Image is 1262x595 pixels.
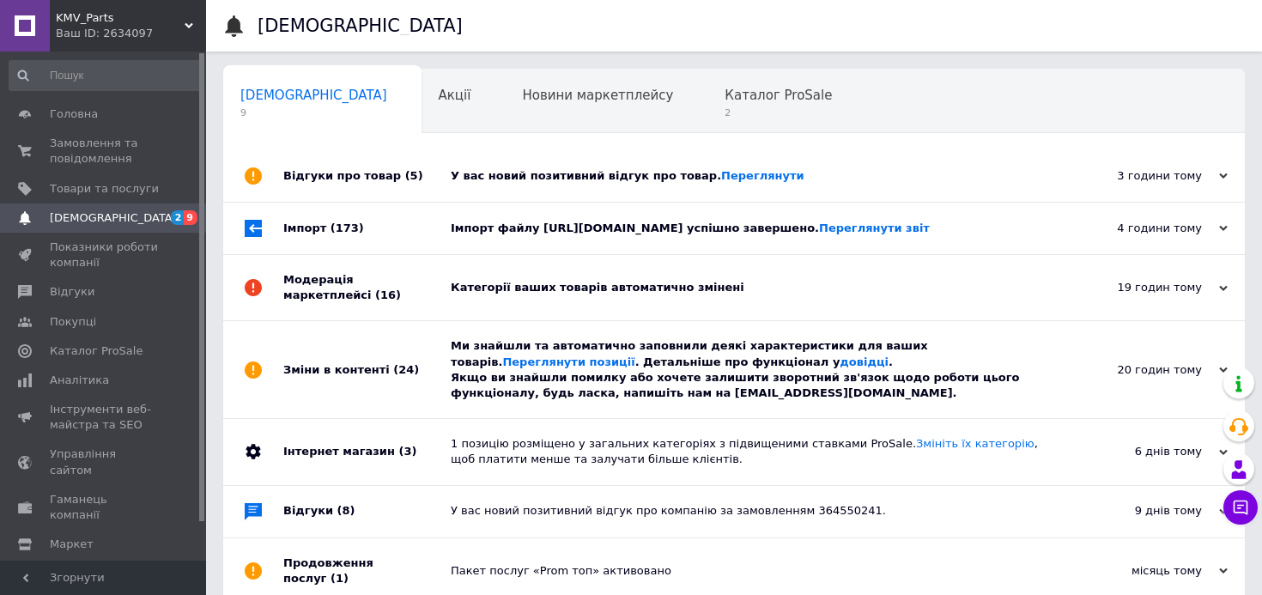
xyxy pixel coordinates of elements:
[451,168,1056,184] div: У вас новий позитивний відгук про товар.
[331,572,349,585] span: (1)
[451,563,1056,579] div: Пакет послуг «Prom топ» активовано
[50,402,159,433] span: Інструменти веб-майстра та SEO
[522,88,673,103] span: Новини маркетплейсу
[1056,563,1228,579] div: місяць тому
[50,210,177,226] span: [DEMOGRAPHIC_DATA]
[50,492,159,523] span: Гаманець компанії
[451,503,1056,519] div: У вас новий позитивний відгук про компанію за замовленням 364550241.
[50,373,109,388] span: Аналітика
[50,446,159,477] span: Управління сайтом
[184,210,197,225] span: 9
[439,88,471,103] span: Акції
[171,210,185,225] span: 2
[50,314,96,330] span: Покупці
[337,504,355,517] span: (8)
[1223,490,1258,525] button: Чат з покупцем
[283,321,451,418] div: Зміни в контенті
[819,222,930,234] a: Переглянути звіт
[50,343,143,359] span: Каталог ProSale
[725,88,832,103] span: Каталог ProSale
[721,169,804,182] a: Переглянути
[50,136,159,167] span: Замовлення та повідомлення
[502,355,634,368] a: Переглянути позиції
[56,26,206,41] div: Ваш ID: 2634097
[398,445,416,458] span: (3)
[725,106,832,119] span: 2
[405,169,423,182] span: (5)
[1056,444,1228,459] div: 6 днів тому
[1056,280,1228,295] div: 19 годин тому
[56,10,185,26] span: KMV_Parts
[451,280,1056,295] div: Категорії ваших товарів автоматично змінені
[1056,221,1228,236] div: 4 години тому
[9,60,203,91] input: Пошук
[393,363,419,376] span: (24)
[50,240,159,270] span: Показники роботи компанії
[258,15,463,36] h1: [DEMOGRAPHIC_DATA]
[240,88,387,103] span: [DEMOGRAPHIC_DATA]
[840,355,889,368] a: довідці
[50,537,94,552] span: Маркет
[1056,362,1228,378] div: 20 годин тому
[331,222,364,234] span: (173)
[283,255,451,320] div: Модерація маркетплейсі
[283,486,451,537] div: Відгуки
[916,437,1034,450] a: Змініть їх категорію
[1056,503,1228,519] div: 9 днів тому
[50,284,94,300] span: Відгуки
[283,419,451,484] div: Інтернет магазин
[1056,168,1228,184] div: 3 години тому
[50,181,159,197] span: Товари та послуги
[283,203,451,254] div: Імпорт
[50,106,98,122] span: Головна
[451,436,1056,467] div: 1 позицію розміщено у загальних категоріях з підвищеними ставками ProSale. , щоб платити менше та...
[451,221,1056,236] div: Імпорт файлу [URL][DOMAIN_NAME] успішно завершено.
[240,106,387,119] span: 9
[451,338,1056,401] div: Ми знайшли та автоматично заповнили деякі характеристики для ваших товарів. . Детальніше про функ...
[375,288,401,301] span: (16)
[283,150,451,202] div: Відгуки про товар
